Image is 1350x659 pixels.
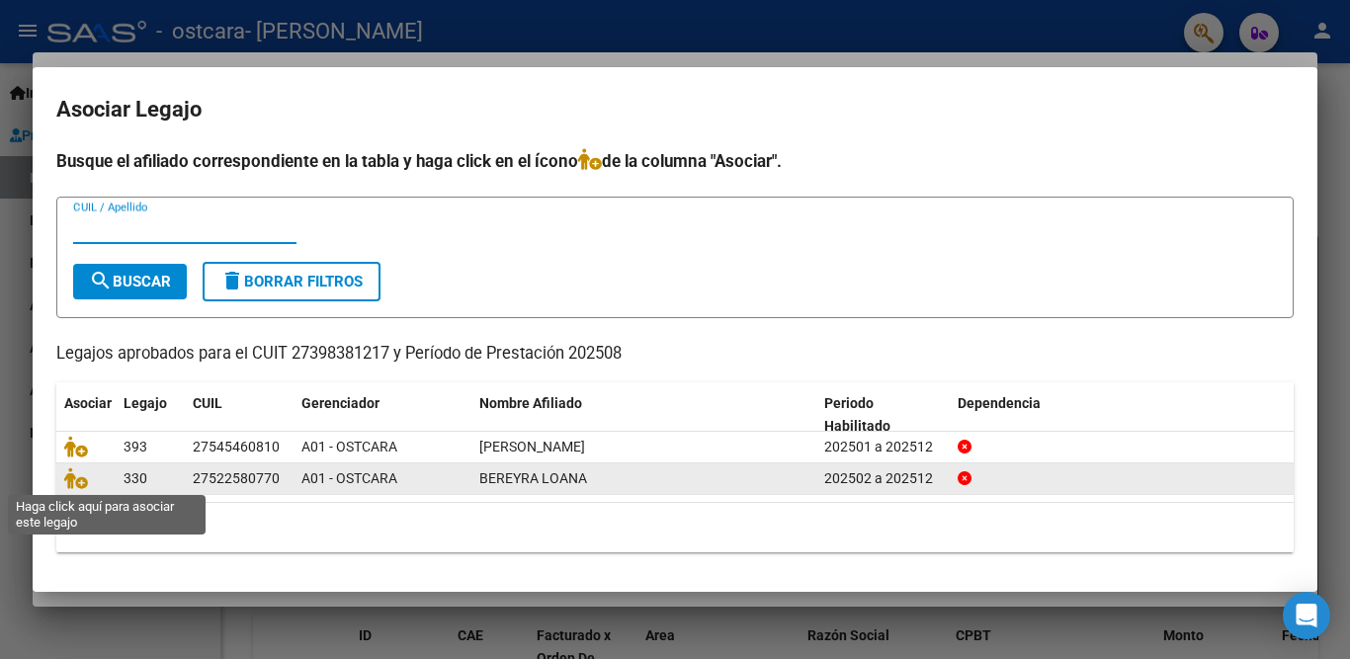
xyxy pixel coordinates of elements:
span: Asociar [64,395,112,411]
span: BEREYRA LOANA [479,470,587,486]
datatable-header-cell: Periodo Habilitado [816,382,950,448]
span: Buscar [89,273,171,290]
datatable-header-cell: Legajo [116,382,185,448]
h4: Busque el afiliado correspondiente en la tabla y haga click en el ícono de la columna "Asociar". [56,148,1294,174]
span: A01 - OSTCARA [301,439,397,454]
div: Open Intercom Messenger [1283,592,1330,639]
p: Legajos aprobados para el CUIT 27398381217 y Período de Prestación 202508 [56,342,1294,367]
span: Legajo [124,395,167,411]
div: 202501 a 202512 [824,436,942,458]
span: Gerenciador [301,395,380,411]
div: 2 registros [56,503,1294,552]
div: 202502 a 202512 [824,467,942,490]
mat-icon: search [89,269,113,292]
span: 393 [124,439,147,454]
button: Buscar [73,264,187,299]
div: 27522580770 [193,467,280,490]
span: Periodo Habilitado [824,395,890,434]
datatable-header-cell: Dependencia [950,382,1295,448]
div: 27545460810 [193,436,280,458]
datatable-header-cell: Gerenciador [294,382,471,448]
span: 330 [124,470,147,486]
button: Borrar Filtros [203,262,380,301]
datatable-header-cell: CUIL [185,382,294,448]
datatable-header-cell: Nombre Afiliado [471,382,816,448]
datatable-header-cell: Asociar [56,382,116,448]
h2: Asociar Legajo [56,91,1294,128]
span: Nombre Afiliado [479,395,582,411]
span: CUIL [193,395,222,411]
span: Dependencia [958,395,1041,411]
span: Borrar Filtros [220,273,363,290]
span: GONZALEZ JULIANA ROSARIO [479,439,585,454]
mat-icon: delete [220,269,244,292]
span: A01 - OSTCARA [301,470,397,486]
